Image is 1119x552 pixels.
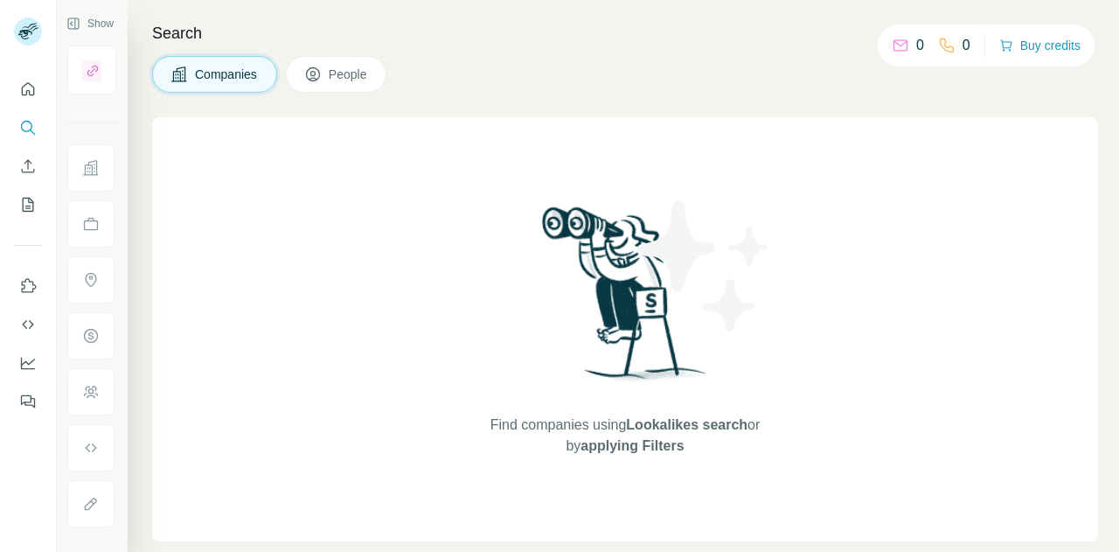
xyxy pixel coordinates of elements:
button: Use Surfe on LinkedIn [14,270,42,302]
button: Enrich CSV [14,150,42,182]
button: Feedback [14,386,42,417]
button: Show [54,10,126,37]
button: Quick start [14,73,42,105]
button: My lists [14,189,42,220]
span: Companies [195,66,259,83]
img: Surfe Illustration - Stars [625,187,782,345]
h4: Search [152,21,1098,45]
button: Search [14,112,42,143]
span: Find companies using or by [485,415,765,457]
span: Lookalikes search [626,417,747,432]
img: Surfe Illustration - Woman searching with binoculars [534,202,716,397]
p: 0 [963,35,970,56]
button: Dashboard [14,347,42,379]
p: 0 [916,35,924,56]
button: Buy credits [999,33,1081,58]
span: People [329,66,369,83]
span: applying Filters [580,438,684,453]
button: Use Surfe API [14,309,42,340]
